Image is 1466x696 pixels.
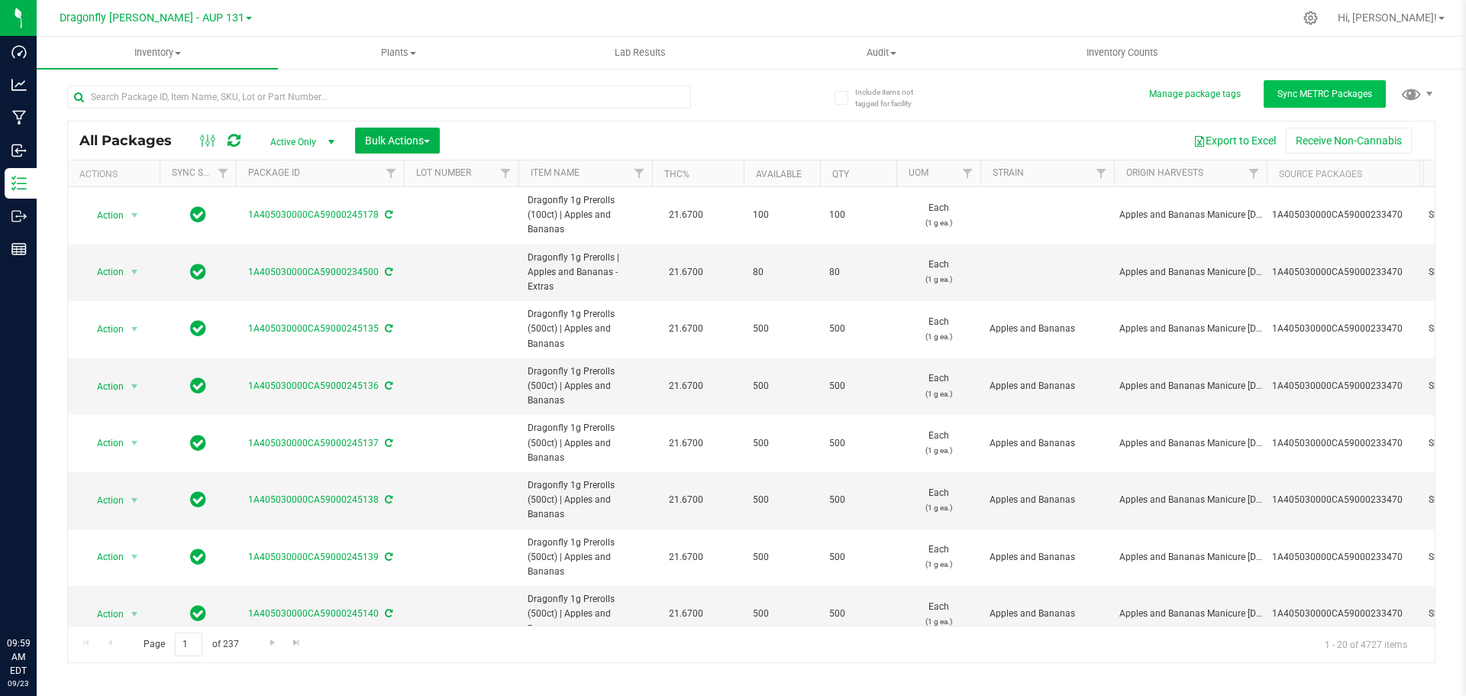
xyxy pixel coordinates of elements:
span: Sync METRC Packages [1277,89,1372,99]
a: 1A405030000CA59000245140 [248,608,379,619]
a: Sync Status [172,167,231,178]
span: In Sync [190,432,206,454]
div: Value 1: Apples and Bananas Manicure 2024.10.16 [1119,208,1262,222]
a: Lab Results [519,37,760,69]
span: In Sync [190,204,206,225]
a: 1A405030000CA59000234500 [248,267,379,277]
div: Value 1: 1A405030000CA59000233470 [1272,379,1415,393]
a: 1A405030000CA59000245138 [248,494,379,505]
a: Filter [1242,160,1267,186]
span: 21.6700 [661,204,711,226]
a: Origin Harvests [1126,167,1203,178]
span: Each [906,542,971,571]
span: Apples and Bananas [990,436,1105,451]
span: In Sync [190,375,206,397]
span: Dragonfly 1g Prerolls (500ct) | Apples and Bananas [528,421,643,465]
span: In Sync [190,318,206,339]
span: 500 [753,379,811,393]
a: UOM [909,167,928,178]
span: 500 [829,436,887,451]
a: Audit [760,37,1002,69]
span: Sync from Compliance System [383,608,392,619]
span: In Sync [190,603,206,624]
span: Dragonfly 1g Prerolls (500ct) | Apples and Bananas [528,592,643,636]
span: Inventory Counts [1066,46,1179,60]
inline-svg: Inventory [11,176,27,191]
span: Page of 237 [131,633,251,656]
span: In Sync [190,546,206,568]
span: 100 [753,208,811,222]
a: Package ID [248,167,300,178]
span: Dragonfly 1g Prerolls (500ct) | Apples and Bananas [528,536,643,580]
span: 500 [753,607,811,621]
div: Value 1: Apples and Bananas Manicure 2024.10.16 [1119,607,1262,621]
span: Dragonfly 1g Prerolls (500ct) | Apples and Bananas [528,364,643,409]
p: (1 g ea.) [906,500,971,515]
span: Sync from Compliance System [383,267,392,277]
p: 09/23 [7,678,30,689]
span: select [125,376,144,397]
span: Plants [279,46,518,60]
span: select [125,319,144,340]
a: 1A405030000CA59000245135 [248,323,379,334]
button: Manage package tags [1149,88,1241,101]
input: Search Package ID, Item Name, SKU, Lot or Part Number... [67,86,691,108]
a: Qty [832,169,849,180]
a: Filter [955,160,980,186]
div: Value 1: Apples and Bananas Manicure 2024.10.16 [1119,436,1262,451]
p: 09:59 AM EDT [7,636,30,678]
span: Each [906,315,971,344]
span: 21.6700 [661,603,711,625]
span: 21.6700 [661,489,711,511]
a: 1A405030000CA59000245136 [248,380,379,391]
a: 1A405030000CA59000245178 [248,209,379,220]
span: Each [906,257,971,286]
button: Bulk Actions [355,128,440,154]
div: Value 1: 1A405030000CA59000233470 [1272,436,1415,451]
div: Value 1: Apples and Bananas Manicure 2024.10.16 [1119,493,1262,507]
span: select [125,490,144,511]
span: 21.6700 [661,432,711,455]
span: Each [906,371,971,400]
span: Action [83,261,124,283]
span: Dragonfly 1g Prerolls (100ct) | Apples and Bananas [528,193,643,238]
span: Apples and Bananas [990,607,1105,621]
a: Strain [993,167,1024,178]
p: (1 g ea.) [906,387,971,401]
button: Sync METRC Packages [1264,80,1386,108]
span: 500 [753,493,811,507]
span: Action [83,205,124,226]
span: 100 [829,208,887,222]
p: (1 g ea.) [906,557,971,571]
span: 80 [829,265,887,280]
a: Filter [211,160,236,186]
a: Filter [379,160,404,186]
span: 500 [753,322,811,336]
a: Filter [1089,160,1114,186]
div: Value 1: Apples and Bananas Manicure 2024.10.16 [1119,265,1262,280]
a: Lot Number [416,167,471,178]
span: 21.6700 [661,546,711,568]
span: All Packages [79,132,187,149]
div: Value 1: 1A405030000CA59000233470 [1272,607,1415,621]
span: 500 [829,379,887,393]
span: Action [83,546,124,568]
span: Each [906,201,971,230]
a: Inventory Counts [1002,37,1243,69]
span: Audit [761,46,1001,60]
span: select [125,205,144,226]
div: Value 1: Apples and Bananas Manicure 2024.10.16 [1119,379,1262,393]
span: 500 [829,493,887,507]
div: Value 1: 1A405030000CA59000233470 [1272,208,1415,222]
span: 500 [829,322,887,336]
span: Dragonfly 1g Prerolls (500ct) | Apples and Bananas [528,478,643,523]
a: Item Name [531,167,580,178]
span: Each [906,429,971,458]
span: Apples and Bananas [990,550,1105,565]
span: 80 [753,265,811,280]
span: Dragonfly 1g Prerolls | Apples and Bananas - Extras [528,251,643,295]
span: Each [906,600,971,629]
span: In Sync [190,261,206,283]
input: 1 [175,633,202,656]
span: Action [83,604,124,625]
